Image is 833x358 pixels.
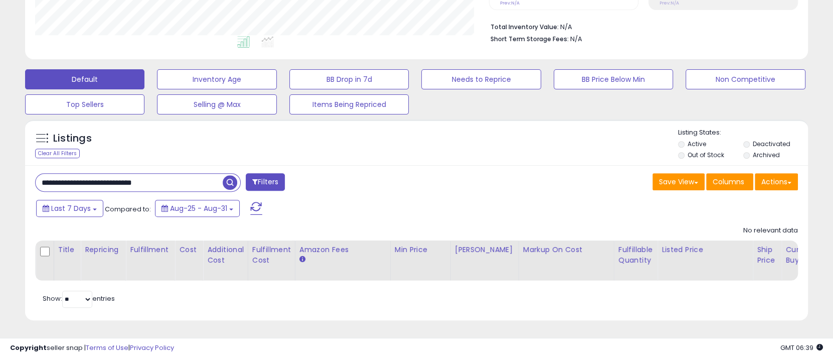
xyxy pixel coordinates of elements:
[688,151,724,159] label: Out of Stock
[618,245,653,266] div: Fulfillable Quantity
[523,245,610,255] div: Markup on Cost
[753,151,780,159] label: Archived
[25,69,144,89] button: Default
[753,140,790,148] label: Deactivated
[713,177,744,187] span: Columns
[678,128,808,138] p: Listing States:
[170,203,227,213] span: Aug-25 - Aug-31
[661,245,748,255] div: Listed Price
[490,23,559,31] b: Total Inventory Value:
[179,245,199,255] div: Cost
[53,132,92,146] h5: Listings
[299,245,386,255] div: Amazon Fees
[43,294,115,303] span: Show: entries
[757,245,777,266] div: Ship Price
[86,343,128,352] a: Terms of Use
[706,173,753,190] button: Columns
[155,200,240,217] button: Aug-25 - Aug-31
[570,34,582,44] span: N/A
[686,69,805,89] button: Non Competitive
[252,245,291,266] div: Fulfillment Cost
[130,245,171,255] div: Fulfillment
[130,343,174,352] a: Privacy Policy
[289,69,409,89] button: BB Drop in 7d
[36,200,103,217] button: Last 7 Days
[35,149,80,158] div: Clear All Filters
[157,94,276,114] button: Selling @ Max
[105,204,151,214] span: Compared to:
[10,343,174,353] div: seller snap | |
[58,245,76,255] div: Title
[743,226,798,235] div: No relevant data
[395,245,446,255] div: Min Price
[25,94,144,114] button: Top Sellers
[246,173,285,191] button: Filters
[299,255,305,264] small: Amazon Fees.
[85,245,121,255] div: Repricing
[455,245,515,255] div: [PERSON_NAME]
[157,69,276,89] button: Inventory Age
[554,69,673,89] button: BB Price Below Min
[490,35,569,43] b: Short Term Storage Fees:
[10,343,47,352] strong: Copyright
[688,140,706,148] label: Active
[421,69,541,89] button: Needs to Reprice
[652,173,705,190] button: Save View
[289,94,409,114] button: Items Being Repriced
[490,20,790,32] li: N/A
[780,343,823,352] span: 2025-09-8 06:39 GMT
[51,203,91,213] span: Last 7 Days
[755,173,798,190] button: Actions
[207,245,244,266] div: Additional Cost
[519,241,614,281] th: The percentage added to the cost of goods (COGS) that forms the calculator for Min & Max prices.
